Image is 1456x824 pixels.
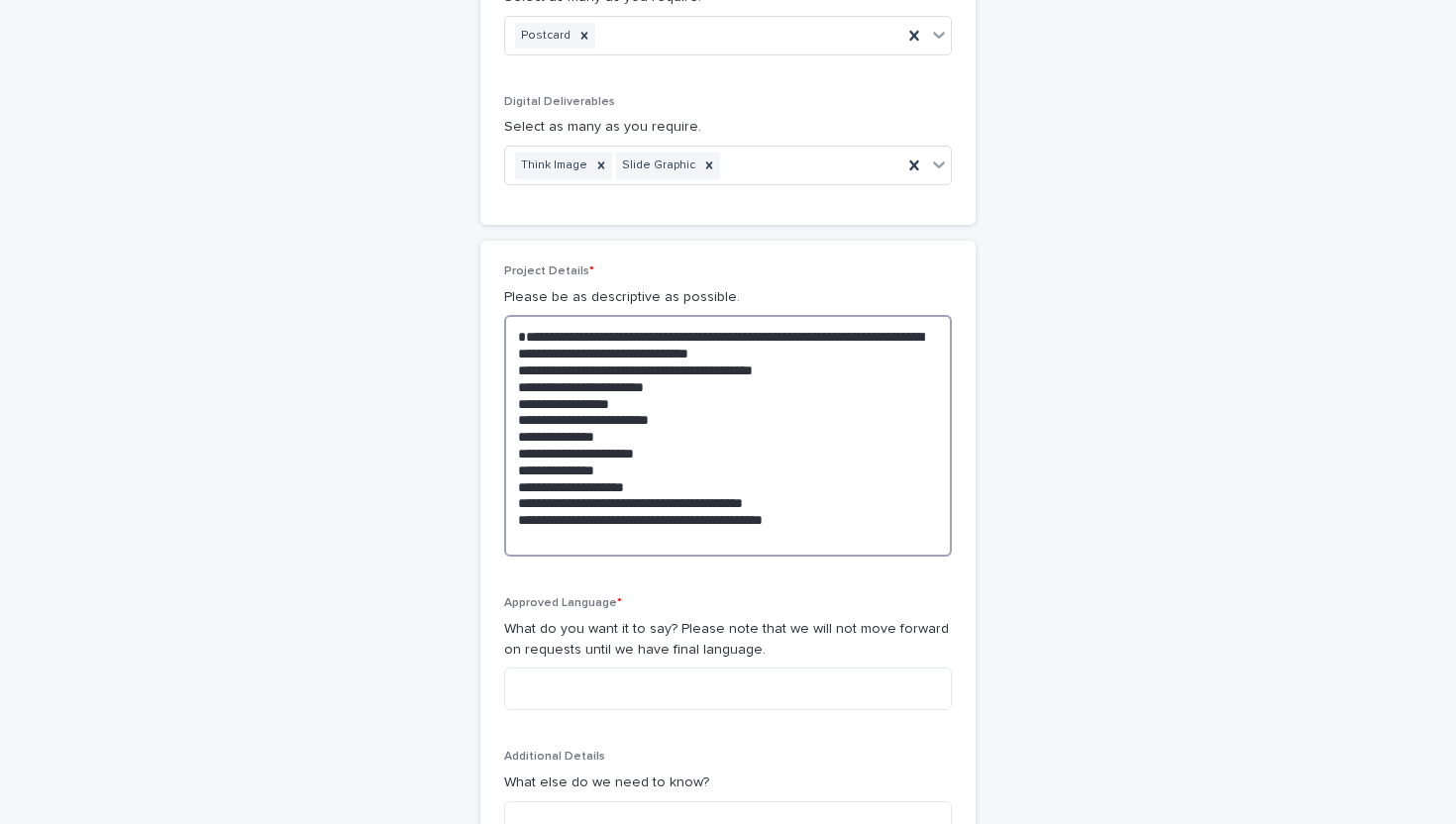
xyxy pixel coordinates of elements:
div: Slide Graphic [616,153,698,179]
span: Digital Deliverables [504,96,615,108]
span: Additional Details [504,751,605,763]
div: Postcard [515,23,573,50]
span: Approved Language [504,597,622,609]
p: Select as many as you require. [504,117,952,138]
div: Think Image [515,153,590,179]
p: What do you want it to say? Please note that we will not move forward on requests until we have f... [504,619,952,661]
p: Please be as descriptive as possible. [504,287,952,308]
p: What else do we need to know? [504,772,952,793]
span: Project Details [504,265,594,277]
